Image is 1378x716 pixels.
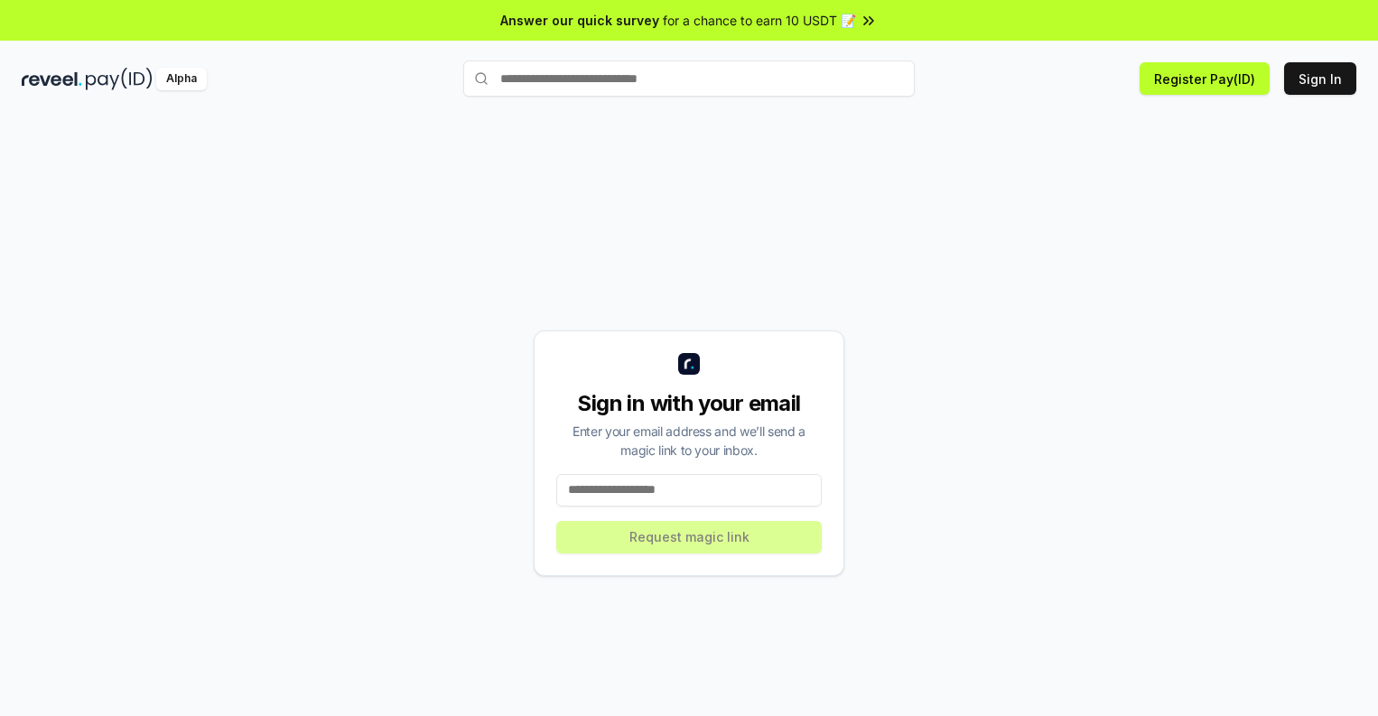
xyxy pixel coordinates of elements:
img: reveel_dark [22,68,82,90]
img: pay_id [86,68,153,90]
div: Enter your email address and we’ll send a magic link to your inbox. [556,422,822,460]
div: Sign in with your email [556,389,822,418]
div: Alpha [156,68,207,90]
span: Answer our quick survey [500,11,659,30]
button: Register Pay(ID) [1140,62,1270,95]
img: logo_small [678,353,700,375]
span: for a chance to earn 10 USDT 📝 [663,11,856,30]
button: Sign In [1284,62,1356,95]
